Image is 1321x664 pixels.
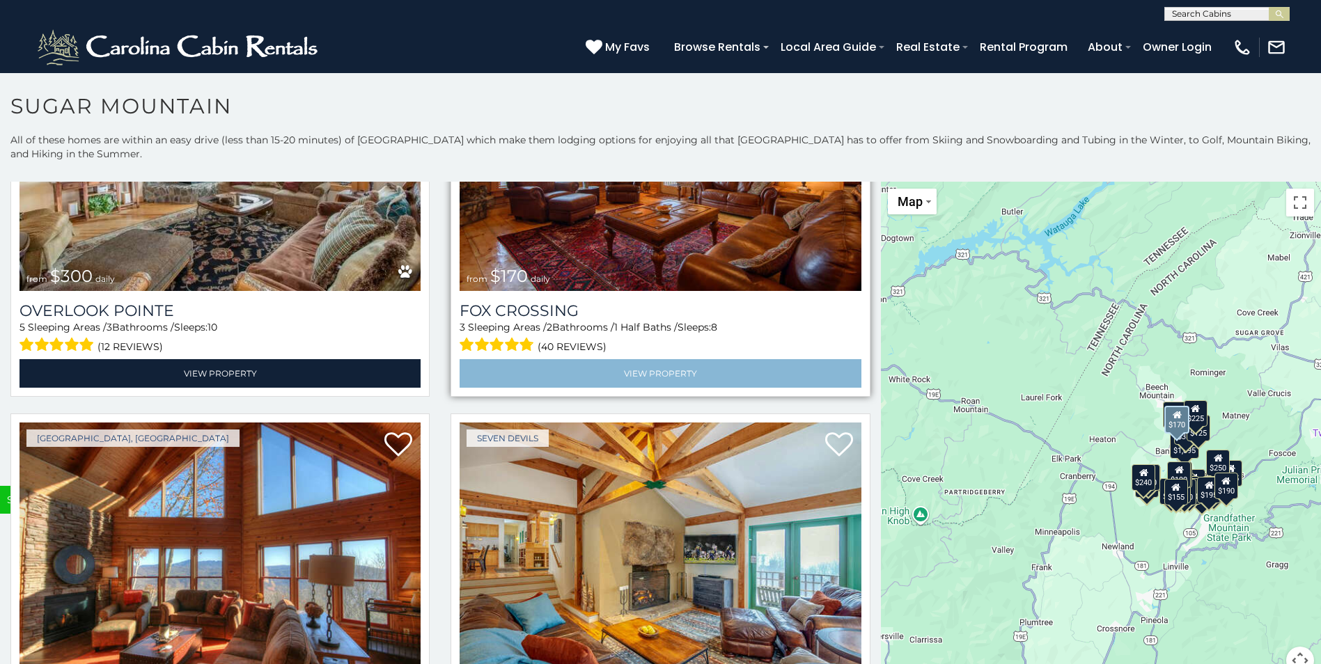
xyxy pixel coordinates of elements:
[1206,450,1230,476] div: $250
[26,274,47,284] span: from
[586,38,653,56] a: My Favs
[538,338,607,356] span: (40 reviews)
[1163,402,1187,428] div: $240
[1286,189,1314,216] button: Toggle fullscreen view
[384,431,412,460] a: Add to favorites
[1219,460,1242,487] div: $155
[774,35,883,59] a: Local Area Guide
[1081,35,1130,59] a: About
[1164,479,1188,505] div: $155
[614,321,678,333] span: 1 Half Baths /
[711,321,717,333] span: 8
[1267,38,1286,57] img: mail-regular-white.png
[898,194,923,209] span: Map
[1233,38,1252,57] img: phone-regular-white.png
[19,301,421,320] a: Overlook Pointe
[1168,461,1192,488] div: $265
[19,321,25,333] span: 5
[889,35,967,59] a: Real Estate
[1170,432,1199,459] div: $1,095
[1182,469,1205,496] div: $200
[1136,35,1219,59] a: Owner Login
[467,274,487,284] span: from
[97,338,163,356] span: (12 reviews)
[547,321,552,333] span: 2
[95,274,115,284] span: daily
[605,38,650,56] span: My Favs
[467,429,549,447] a: Seven Devils
[35,26,324,68] img: White-1-2.png
[460,301,861,320] a: Fox Crossing
[19,359,421,388] a: View Property
[1167,461,1191,488] div: $190
[825,431,853,460] a: Add to favorites
[888,189,937,214] button: Change map style
[490,266,528,286] span: $170
[1164,406,1189,434] div: $170
[19,320,421,356] div: Sleeping Areas / Bathrooms / Sleeps:
[1184,400,1207,427] div: $225
[460,359,861,388] a: View Property
[1187,415,1210,441] div: $125
[460,321,465,333] span: 3
[208,321,217,333] span: 10
[1159,478,1183,505] div: $375
[1214,473,1238,499] div: $190
[26,429,240,447] a: [GEOGRAPHIC_DATA], [GEOGRAPHIC_DATA]
[1132,464,1155,491] div: $240
[1197,477,1221,503] div: $195
[460,320,861,356] div: Sleeping Areas / Bathrooms / Sleeps:
[531,274,550,284] span: daily
[973,35,1074,59] a: Rental Program
[50,266,93,286] span: $300
[107,321,112,333] span: 3
[667,35,767,59] a: Browse Rentals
